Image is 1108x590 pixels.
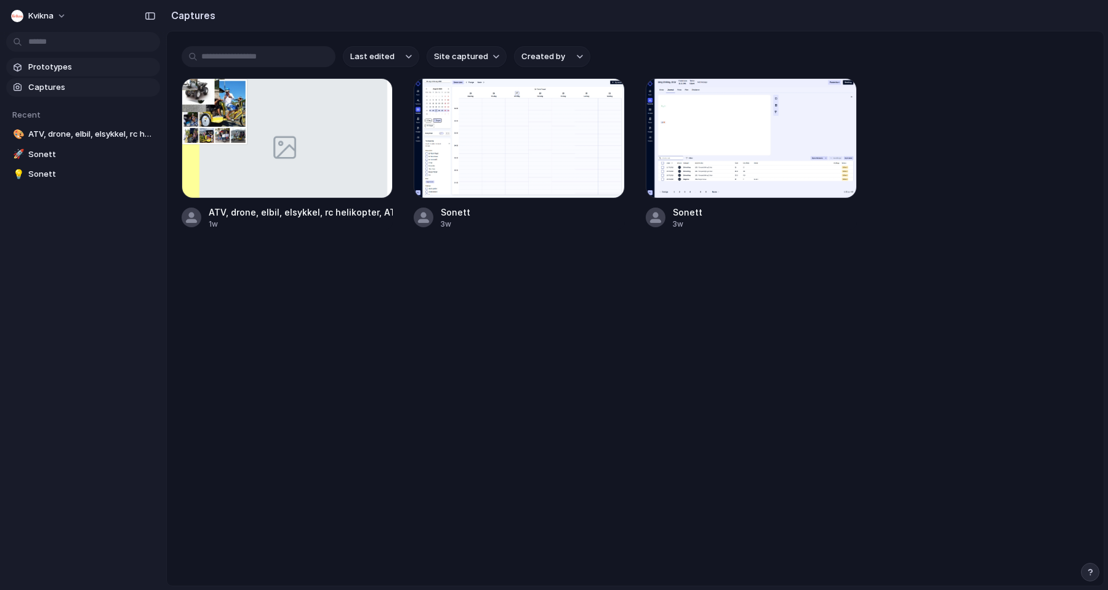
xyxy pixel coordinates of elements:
[434,51,488,63] span: Site captured
[209,206,393,219] div: ATV, drone, elbil, elsykkel, rc helikopter, ATV, robot, elatv
[6,125,160,143] a: 🎨ATV, drone, elbil, elsykkel, rc helikopter, ATV, robot, elatv
[28,128,155,140] span: ATV, drone, elbil, elsykkel, rc helikopter, ATV, robot, elatv
[166,8,215,23] h2: Captures
[28,61,155,73] span: Prototypes
[6,165,160,184] a: 💡Sonett
[6,58,160,76] a: Prototypes
[343,46,419,67] button: Last edited
[521,51,565,63] span: Created by
[28,81,155,94] span: Captures
[209,219,393,230] div: 1w
[427,46,507,67] button: Site captured
[441,206,470,219] div: Sonett
[673,206,702,219] div: Sonett
[11,128,23,140] button: 🎨
[6,78,160,97] a: Captures
[28,148,155,161] span: Sonett
[28,10,54,22] span: kvikna
[12,110,41,119] span: Recent
[13,147,22,161] div: 🚀
[13,168,22,182] div: 💡
[11,148,23,161] button: 🚀
[441,219,470,230] div: 3w
[673,219,702,230] div: 3w
[514,46,590,67] button: Created by
[28,168,155,180] span: Sonett
[6,145,160,164] a: 🚀Sonett
[6,6,73,26] button: kvikna
[11,168,23,180] button: 💡
[13,127,22,142] div: 🎨
[350,51,395,63] span: Last edited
